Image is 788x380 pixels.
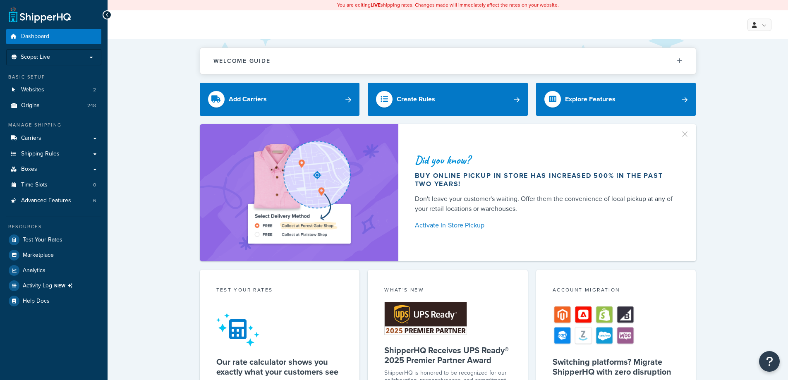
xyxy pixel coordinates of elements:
a: Activity LogNEW [6,278,101,293]
span: Help Docs [23,298,50,305]
a: Help Docs [6,294,101,308]
button: Welcome Guide [200,48,696,74]
a: Create Rules [368,83,528,116]
span: Time Slots [21,182,48,189]
a: Analytics [6,263,101,278]
a: Websites2 [6,82,101,98]
div: Add Carriers [229,93,267,105]
span: Websites [21,86,44,93]
h5: Our rate calculator shows you exactly what your customers see [216,357,343,377]
span: Origins [21,102,40,109]
button: Open Resource Center [759,351,780,372]
div: What's New [384,286,511,296]
span: Test Your Rates [23,237,62,244]
div: Buy online pickup in store has increased 500% in the past two years! [415,172,676,188]
li: Time Slots [6,177,101,193]
a: Test Your Rates [6,232,101,247]
li: Advanced Features [6,193,101,208]
span: Marketplace [23,252,54,259]
span: Dashboard [21,33,49,40]
span: Carriers [21,135,41,142]
h5: Switching platforms? Migrate ShipperHQ with zero disruption [553,357,680,377]
a: Activate In-Store Pickup [415,220,676,231]
div: Did you know? [415,154,676,166]
h2: Welcome Guide [213,58,271,64]
a: Time Slots0 [6,177,101,193]
span: Analytics [23,267,46,274]
span: 248 [87,102,96,109]
span: Activity Log [23,280,76,291]
b: LIVE [371,1,381,9]
div: Resources [6,223,101,230]
img: ad-shirt-map-b0359fc47e01cab431d101c4b569394f6a03f54285957d908178d52f29eb9668.png [224,136,374,249]
div: Don't leave your customer's waiting. Offer them the convenience of local pickup at any of your re... [415,194,676,214]
span: Scope: Live [21,54,50,61]
a: Explore Features [536,83,696,116]
span: 2 [93,86,96,93]
li: Websites [6,82,101,98]
a: Add Carriers [200,83,360,116]
div: Test your rates [216,286,343,296]
a: Carriers [6,131,101,146]
a: Shipping Rules [6,146,101,162]
a: Marketplace [6,248,101,263]
a: Advanced Features6 [6,193,101,208]
div: Manage Shipping [6,122,101,129]
span: 0 [93,182,96,189]
a: Boxes [6,162,101,177]
span: Advanced Features [21,197,71,204]
span: 6 [93,197,96,204]
h5: ShipperHQ Receives UPS Ready® 2025 Premier Partner Award [384,345,511,365]
div: Account Migration [553,286,680,296]
div: Basic Setup [6,74,101,81]
span: Boxes [21,166,37,173]
span: Shipping Rules [21,151,60,158]
a: Origins248 [6,98,101,113]
li: [object Object] [6,278,101,293]
a: Dashboard [6,29,101,44]
div: Create Rules [397,93,435,105]
div: Explore Features [565,93,616,105]
li: Origins [6,98,101,113]
span: NEW [54,282,76,289]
